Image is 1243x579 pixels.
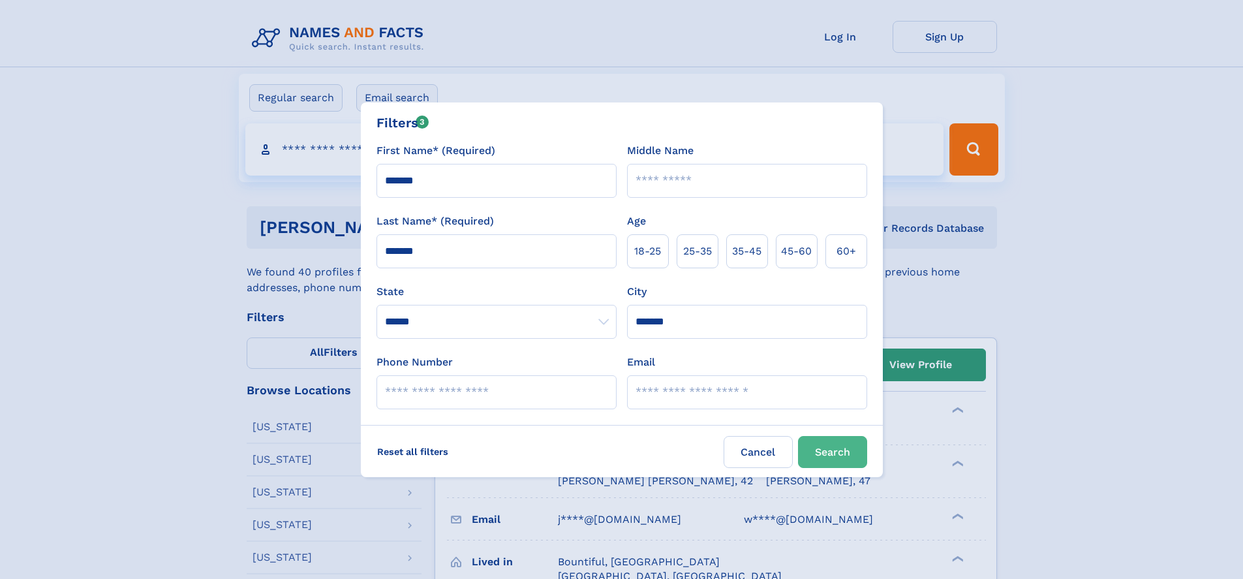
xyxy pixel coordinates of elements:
[376,143,495,159] label: First Name* (Required)
[683,243,712,259] span: 25‑35
[627,354,655,370] label: Email
[369,436,457,467] label: Reset all filters
[376,213,494,229] label: Last Name* (Required)
[627,143,694,159] label: Middle Name
[724,436,793,468] label: Cancel
[836,243,856,259] span: 60+
[732,243,761,259] span: 35‑45
[376,284,617,300] label: State
[634,243,661,259] span: 18‑25
[627,213,646,229] label: Age
[376,354,453,370] label: Phone Number
[798,436,867,468] button: Search
[627,284,647,300] label: City
[781,243,812,259] span: 45‑60
[376,113,429,133] div: Filters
